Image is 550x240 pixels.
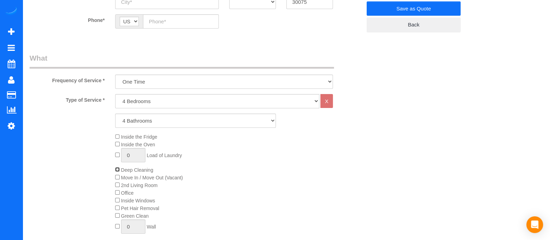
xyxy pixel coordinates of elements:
[147,224,156,230] span: Wall
[121,183,158,188] span: 2nd Living Room
[121,134,157,140] span: Inside the Fridge
[367,1,461,16] a: Save as Quote
[147,153,182,158] span: Load of Laundry
[121,190,134,196] span: Office
[367,17,461,32] a: Back
[121,213,149,219] span: Green Clean
[121,142,155,147] span: Inside the Oven
[30,53,334,69] legend: What
[526,216,543,233] div: Open Intercom Messenger
[24,14,110,24] label: Phone*
[24,94,110,103] label: Type of Service *
[4,7,18,17] img: Automaid Logo
[24,75,110,84] label: Frequency of Service *
[121,167,153,173] span: Deep Cleaning
[121,206,159,211] span: Pet Hair Removal
[121,175,183,180] span: Move In / Move Out (Vacant)
[143,14,219,29] input: Phone*
[121,198,155,203] span: Inside Windows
